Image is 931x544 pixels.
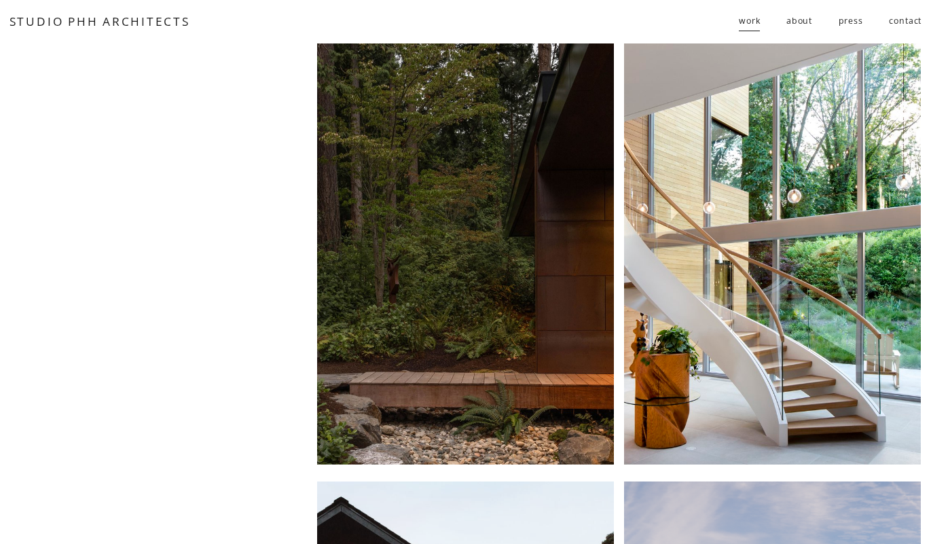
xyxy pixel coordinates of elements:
a: about [786,10,812,33]
a: folder dropdown [739,10,760,33]
a: contact [889,10,921,33]
a: STUDIO PHH ARCHITECTS [10,14,190,29]
span: work [739,11,760,32]
a: press [839,10,863,33]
